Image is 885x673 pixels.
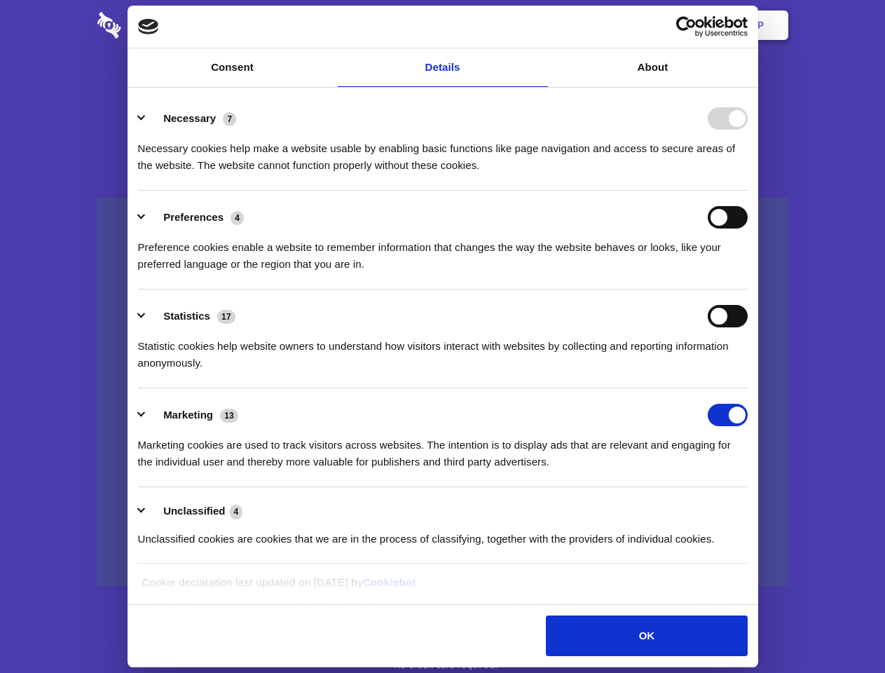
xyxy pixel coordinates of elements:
h4: Auto-redaction of sensitive data, encrypted data sharing and self-destructing private chats. Shar... [97,128,788,174]
span: 4 [231,211,244,225]
div: Necessary cookies help make a website usable by enabling basic functions like page navigation and... [138,130,748,174]
span: 13 [220,409,238,423]
div: Marketing cookies are used to track visitors across websites. The intention is to display ads tha... [138,426,748,470]
label: Marketing [163,409,213,421]
img: logo-wordmark-white-trans-d4663122ce5f474addd5e946df7df03e33cb6a1c49d2221995e7729f52c070b2.svg [97,12,217,39]
span: 7 [223,112,236,126]
a: Wistia video thumbnail [97,198,788,587]
a: Details [338,48,548,87]
span: 4 [230,505,243,519]
h1: Eliminate Slack Data Loss. [97,63,788,114]
div: Statistic cookies help website owners to understand how visitors interact with websites by collec... [138,327,748,372]
a: About [548,48,758,87]
a: Pricing [411,4,472,47]
div: Cookie declaration last updated on [DATE] by [131,574,754,601]
label: Statistics [163,310,210,322]
img: logo [138,19,159,34]
label: Necessary [163,112,216,124]
div: Unclassified cookies are cookies that we are in the process of classifying, together with the pro... [138,520,748,548]
button: Unclassified (4) [138,503,252,520]
a: Login [636,4,697,47]
label: Preferences [163,211,224,223]
span: 17 [217,310,235,324]
button: Preferences (4) [138,206,253,229]
a: Contact [568,4,633,47]
iframe: Drift Widget Chat Controller [815,603,868,656]
a: Consent [128,48,338,87]
button: OK [546,616,747,656]
a: Cookiebot [363,576,416,588]
a: Usercentrics Cookiebot - opens in a new window [625,16,748,37]
button: Statistics (17) [138,305,245,327]
div: Preference cookies enable a website to remember information that changes the way the website beha... [138,229,748,273]
button: Necessary (7) [138,107,245,130]
button: Marketing (13) [138,404,247,426]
